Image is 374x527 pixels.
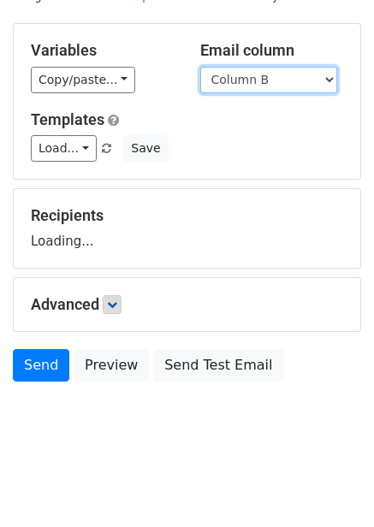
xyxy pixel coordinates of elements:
[31,67,135,93] a: Copy/paste...
[153,349,283,382] a: Send Test Email
[31,110,104,128] a: Templates
[31,206,343,225] h5: Recipients
[74,349,149,382] a: Preview
[31,295,343,314] h5: Advanced
[200,41,344,60] h5: Email column
[13,349,69,382] a: Send
[31,135,97,162] a: Load...
[288,445,374,527] iframe: Chat Widget
[31,41,175,60] h5: Variables
[31,206,343,251] div: Loading...
[123,135,168,162] button: Save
